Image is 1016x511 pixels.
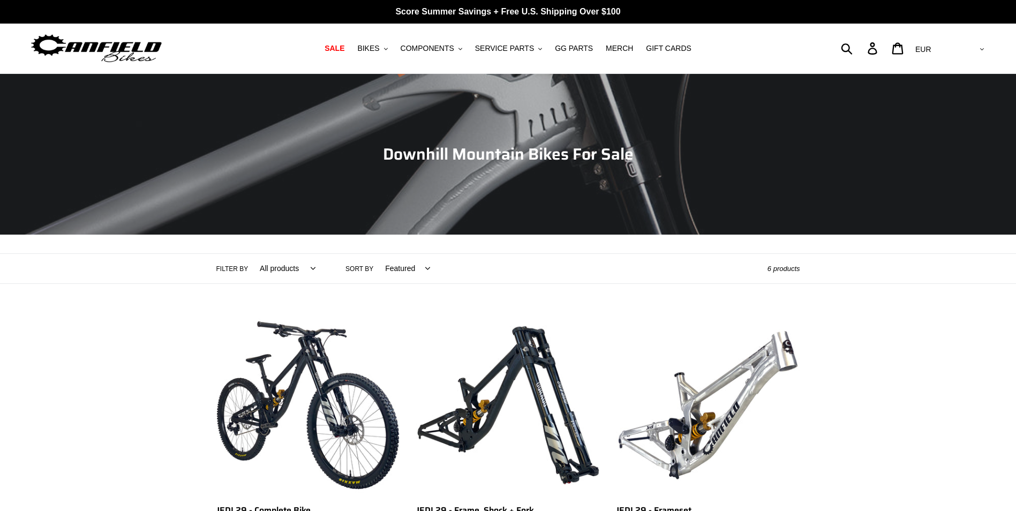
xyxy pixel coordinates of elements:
[29,32,163,65] img: Canfield Bikes
[550,41,598,56] a: GG PARTS
[847,36,874,60] input: Search
[401,44,454,53] span: COMPONENTS
[345,264,373,274] label: Sort by
[606,44,633,53] span: MERCH
[641,41,697,56] a: GIFT CARDS
[600,41,638,56] a: MERCH
[216,264,249,274] label: Filter by
[383,141,634,167] span: Downhill Mountain Bikes For Sale
[395,41,468,56] button: COMPONENTS
[319,41,350,56] a: SALE
[325,44,344,53] span: SALE
[555,44,593,53] span: GG PARTS
[352,41,393,56] button: BIKES
[767,265,800,273] span: 6 products
[475,44,534,53] span: SERVICE PARTS
[357,44,379,53] span: BIKES
[646,44,691,53] span: GIFT CARDS
[470,41,547,56] button: SERVICE PARTS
